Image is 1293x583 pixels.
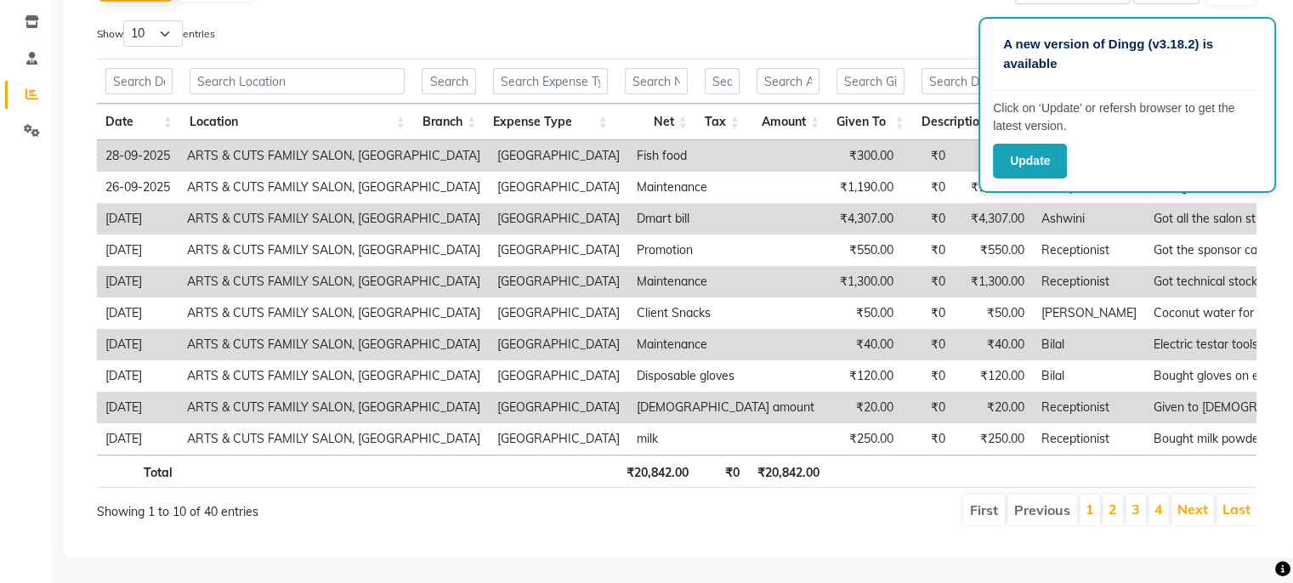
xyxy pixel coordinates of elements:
td: Receptionist [1033,235,1145,266]
td: ₹0 [902,140,954,172]
td: Maintenance [628,329,823,360]
td: 28-09-2025 [97,140,179,172]
td: ARTS & CUTS FAMILY SALON, [GEOGRAPHIC_DATA] [179,172,489,203]
td: Client Snacks [628,297,823,329]
td: [GEOGRAPHIC_DATA] [489,235,628,266]
th: Net: activate to sort column ascending [616,104,696,140]
th: Date: activate to sort column ascending [97,104,181,140]
td: ₹0 [902,360,954,392]
th: Location: activate to sort column ascending [181,104,413,140]
th: Tax: activate to sort column ascending [696,104,748,140]
td: ₹250.00 [823,423,902,455]
td: ₹120.00 [954,360,1033,392]
td: ARTS & CUTS FAMILY SALON, [GEOGRAPHIC_DATA] [179,140,489,172]
td: [GEOGRAPHIC_DATA] [489,423,628,455]
select: Showentries [123,20,183,47]
td: Bilal [1033,329,1145,360]
td: [DATE] [97,360,179,392]
td: ₹1,190.00 [954,172,1033,203]
td: [DEMOGRAPHIC_DATA] amount [628,392,823,423]
td: ₹40.00 [954,329,1033,360]
td: ₹120.00 [823,360,902,392]
input: Search Net [625,68,688,94]
th: Branch: activate to sort column ascending [413,104,485,140]
input: Search Branch [422,68,476,94]
td: ₹0 [902,423,954,455]
td: ARTS & CUTS FAMILY SALON, [GEOGRAPHIC_DATA] [179,235,489,266]
a: 3 [1131,501,1140,518]
td: ARTS & CUTS FAMILY SALON, [GEOGRAPHIC_DATA] [179,266,489,297]
td: ₹50.00 [823,297,902,329]
td: ₹20.00 [823,392,902,423]
td: ₹0 [902,172,954,203]
td: Receptionist [1033,423,1145,455]
input: Search Tax [705,68,740,94]
a: Last [1222,501,1250,518]
td: Dmart bill [628,203,823,235]
td: [GEOGRAPHIC_DATA] [489,266,628,297]
td: [GEOGRAPHIC_DATA] [489,297,628,329]
td: [GEOGRAPHIC_DATA] [489,172,628,203]
td: ₹1,190.00 [823,172,902,203]
td: Fish food [628,140,823,172]
th: ₹20,842.00 [617,455,697,488]
td: ₹4,307.00 [954,203,1033,235]
td: [GEOGRAPHIC_DATA] [489,360,628,392]
td: [DATE] [97,235,179,266]
td: ₹0 [902,266,954,297]
td: ₹20.00 [954,392,1033,423]
td: Maintenance [628,172,823,203]
td: ₹550.00 [823,235,902,266]
input: Search Given To [836,68,905,94]
a: Next [1177,501,1208,518]
td: 26-09-2025 [97,172,179,203]
td: [GEOGRAPHIC_DATA] [489,392,628,423]
td: ARTS & CUTS FAMILY SALON, [GEOGRAPHIC_DATA] [179,392,489,423]
td: [GEOGRAPHIC_DATA] [489,140,628,172]
div: Showing 1 to 10 of 40 entries [97,493,565,521]
td: [DATE] [97,329,179,360]
td: Disposable gloves [628,360,823,392]
td: [DATE] [97,392,179,423]
td: ARTS & CUTS FAMILY SALON, [GEOGRAPHIC_DATA] [179,297,489,329]
td: ARTS & CUTS FAMILY SALON, [GEOGRAPHIC_DATA] [179,423,489,455]
button: Update [993,144,1067,178]
p: A new version of Dingg (v3.18.2) is available [1003,35,1251,73]
td: [DATE] [97,203,179,235]
td: [DATE] [97,423,179,455]
td: ARTS & CUTS FAMILY SALON, [GEOGRAPHIC_DATA] [179,203,489,235]
td: ₹1,300.00 [823,266,902,297]
th: Expense Type: activate to sort column ascending [485,104,616,140]
a: 1 [1086,501,1094,518]
input: Search Location [190,68,405,94]
p: Click on ‘Update’ or refersh browser to get the latest version. [993,99,1262,135]
td: ₹0 [902,392,954,423]
td: milk [628,423,823,455]
td: ₹0 [902,203,954,235]
td: Ashwini [1033,203,1145,235]
td: ₹250.00 [954,423,1033,455]
td: ₹0 [902,329,954,360]
td: [DATE] [97,297,179,329]
td: Bilal [1033,360,1145,392]
td: [PERSON_NAME] [1033,297,1145,329]
input: Search Expense Type [493,68,608,94]
th: Given To: activate to sort column ascending [828,104,913,140]
td: ₹0 [902,235,954,266]
th: Amount: activate to sort column ascending [748,104,828,140]
input: Search Amount [757,68,819,94]
td: [GEOGRAPHIC_DATA] [489,329,628,360]
label: Show entries [97,20,215,47]
td: ₹4,307.00 [823,203,902,235]
td: Receptionist [1033,392,1145,423]
td: Promotion [628,235,823,266]
td: ₹50.00 [954,297,1033,329]
td: ₹0 [902,297,954,329]
a: 4 [1154,501,1163,518]
td: [GEOGRAPHIC_DATA] [489,203,628,235]
td: ₹40.00 [823,329,902,360]
td: [DATE] [97,266,179,297]
td: Maintenance [628,266,823,297]
td: ₹1,300.00 [954,266,1033,297]
td: Receptionist [1033,266,1145,297]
